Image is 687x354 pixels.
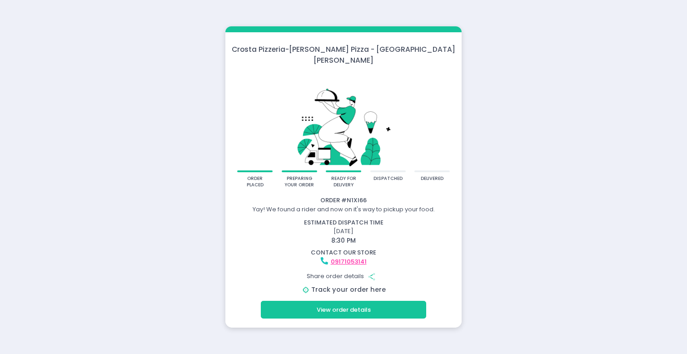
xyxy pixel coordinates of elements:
div: [DATE] [221,218,466,245]
button: View order details [261,301,426,318]
img: talkie [237,71,450,170]
div: preparing your order [284,175,314,189]
div: delivered [421,175,443,182]
a: Track your order here [311,285,386,294]
div: Share order details [227,268,460,285]
div: estimated dispatch time [227,218,460,227]
div: Crosta Pizzeria - [PERSON_NAME] Pizza - [GEOGRAPHIC_DATA][PERSON_NAME] [225,44,462,65]
div: contact our store [227,248,460,257]
div: order placed [240,175,270,189]
div: Order # N1XI66 [227,196,460,205]
div: dispatched [373,175,403,182]
a: 09171053141 [331,257,367,266]
span: 8:30 PM [331,236,356,245]
div: ready for delivery [329,175,358,189]
div: Yay! We found a rider and now on it's way to pickup your food. [227,205,460,214]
